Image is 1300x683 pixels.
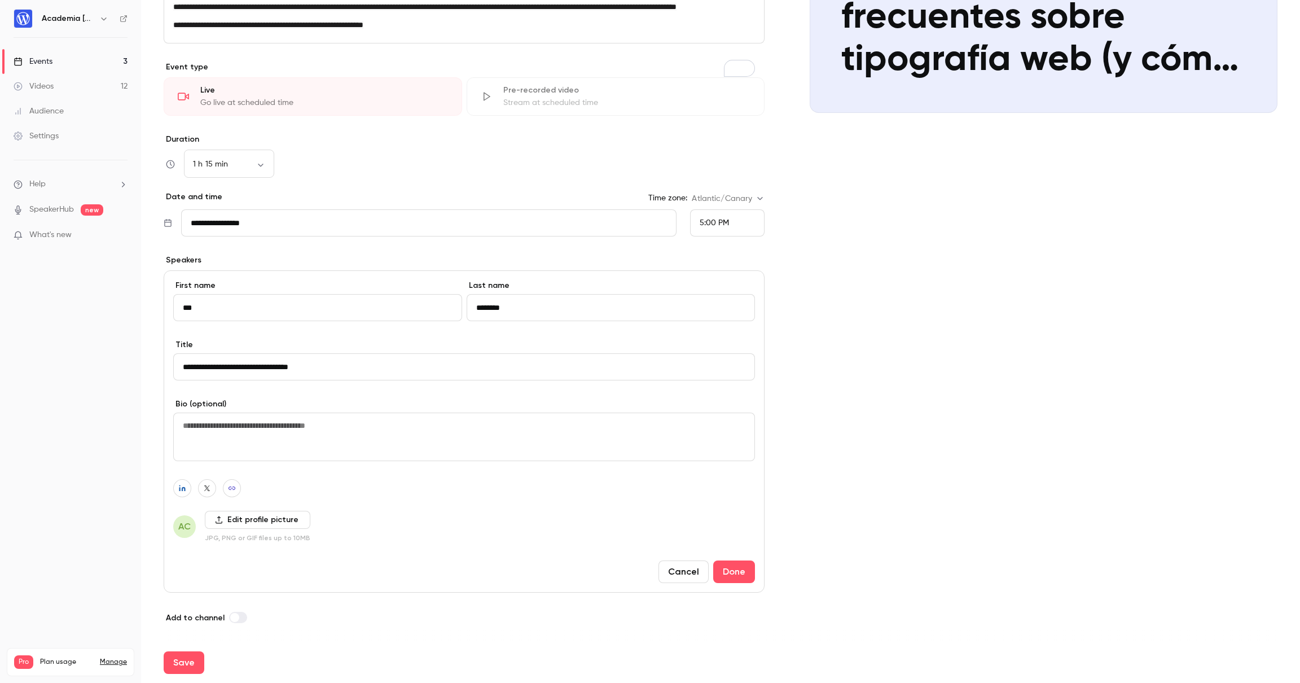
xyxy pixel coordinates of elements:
label: Title [173,339,755,351]
div: 1 h 15 min [184,159,274,170]
div: Events [14,56,52,67]
label: Time zone: [648,192,687,204]
a: SpeakerHub [29,204,74,216]
span: AC [178,520,191,533]
button: Done [713,561,755,583]
iframe: Noticeable Trigger [114,230,128,240]
p: Date and time [164,191,222,203]
p: Event type [164,62,765,73]
li: help-dropdown-opener [14,178,128,190]
div: Pre-recorded video [503,85,751,96]
p: Speakers [164,255,765,266]
div: Atlantic/Canary [692,193,765,204]
label: Edit profile picture [205,511,310,529]
div: Settings [14,130,59,142]
span: Add to channel [166,613,225,623]
label: First name [173,280,462,291]
p: JPG, PNG or GIF files up to 10MB [205,533,310,542]
h6: Academia [DOMAIN_NAME] [42,13,95,24]
div: Videos [14,81,54,92]
span: Help [29,178,46,190]
label: Duration [164,134,765,145]
img: Academia WordPress.com [14,10,32,28]
div: LiveGo live at scheduled time [164,77,462,116]
a: Manage [100,658,127,667]
div: Live [200,85,448,96]
span: new [81,204,103,216]
div: Stream at scheduled time [503,97,751,108]
span: Pro [14,655,33,669]
button: Cancel [658,561,709,583]
label: Last name [467,280,756,291]
div: Go live at scheduled time [200,97,448,108]
input: Tue, Feb 17, 2026 [181,209,677,237]
div: Audience [14,106,64,117]
div: Pre-recorded videoStream at scheduled time [467,77,765,116]
span: Plan usage [40,658,93,667]
div: From [690,209,765,237]
span: 5:00 PM [700,219,729,227]
span: What's new [29,229,72,241]
button: Save [164,651,204,674]
label: Bio (optional) [173,399,755,410]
